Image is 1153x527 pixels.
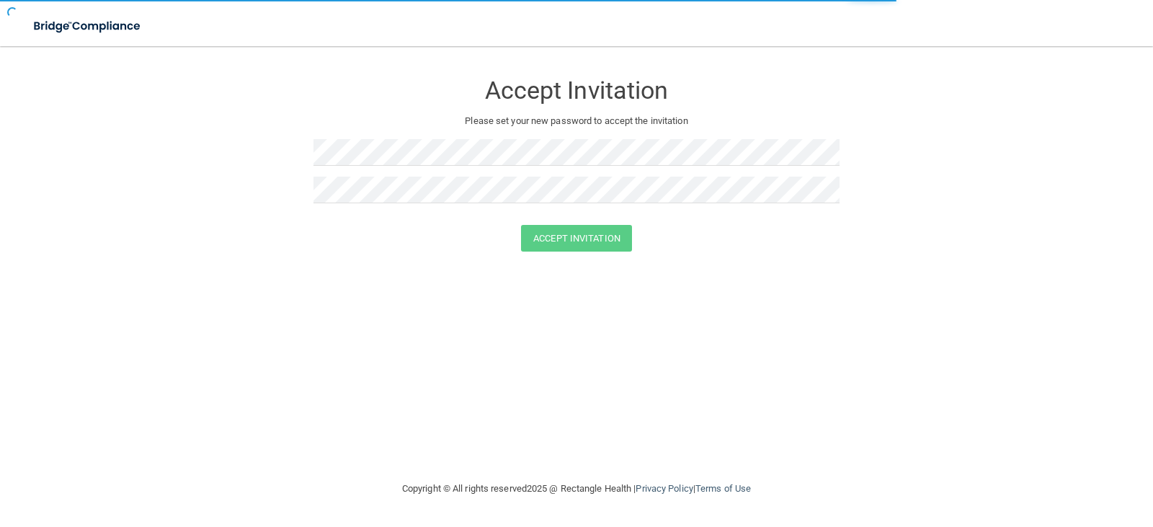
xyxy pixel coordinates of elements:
[695,483,751,494] a: Terms of Use
[313,77,840,104] h3: Accept Invitation
[521,225,632,252] button: Accept Invitation
[313,466,840,512] div: Copyright © All rights reserved 2025 @ Rectangle Health | |
[22,12,154,41] img: bridge_compliance_login_screen.278c3ca4.svg
[324,112,829,130] p: Please set your new password to accept the invitation
[636,483,693,494] a: Privacy Policy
